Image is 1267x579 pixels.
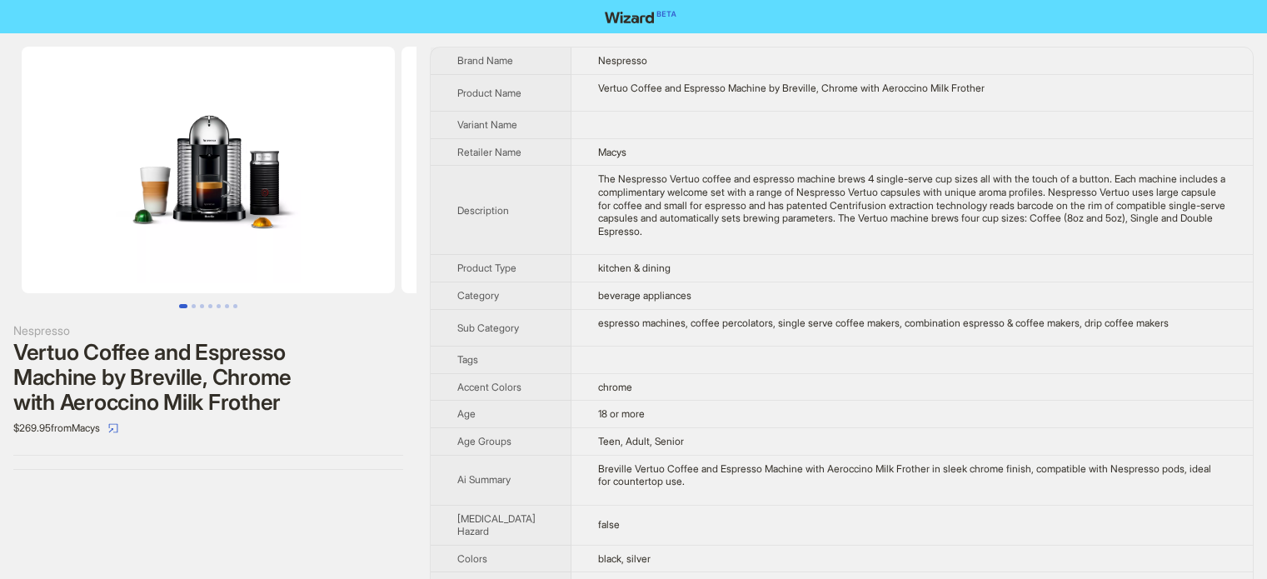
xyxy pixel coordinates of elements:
span: Macys [598,146,626,158]
span: Accent Colors [457,381,521,393]
span: false [598,518,620,531]
span: Nespresso [598,54,647,67]
span: Product Type [457,262,516,274]
div: espresso machines, coffee percolators, single serve coffee makers, combination espresso & coffee ... [598,317,1226,330]
div: Nespresso [13,322,403,340]
button: Go to slide 7 [233,304,237,308]
span: chrome [598,381,632,393]
span: Tags [457,353,478,366]
div: Vertuo Coffee and Espresso Machine by Breville, Chrome with Aeroccino Milk Frother [13,340,403,415]
span: Description [457,204,509,217]
span: Teen, Adult, Senior [598,435,684,447]
div: Breville Vertuo Coffee and Espresso Machine with Aeroccino Milk Frother in sleek chrome finish, c... [598,462,1226,488]
span: Ai Summary [457,473,511,486]
button: Go to slide 4 [208,304,212,308]
div: The Nespresso Vertuo coffee and espresso machine brews 4 single-serve cup sizes all with the touc... [598,172,1226,237]
span: beverage appliances [598,289,691,302]
span: Sub Category [457,322,519,334]
div: Vertuo Coffee and Espresso Machine by Breville, Chrome with Aeroccino Milk Frother [598,82,1226,95]
span: 18 or more [598,407,645,420]
button: Go to slide 6 [225,304,229,308]
span: Product Name [457,87,521,99]
span: Brand Name [457,54,513,67]
div: $269.95 from Macys [13,415,403,442]
span: select [108,423,118,433]
button: Go to slide 2 [192,304,196,308]
img: Vertuo Coffee and Espresso Machine by Breville, Chrome with Aeroccino Milk Frother image 1 [22,47,395,293]
span: Retailer Name [457,146,521,158]
span: [MEDICAL_DATA] Hazard [457,512,536,538]
span: black, silver [598,552,651,565]
button: Go to slide 3 [200,304,204,308]
span: Category [457,289,499,302]
span: Colors [457,552,487,565]
img: Vertuo Coffee and Espresso Machine by Breville, Chrome with Aeroccino Milk Frother image 2 [402,47,775,293]
span: Variant Name [457,118,517,131]
span: Age Groups [457,435,511,447]
span: Age [457,407,476,420]
button: Go to slide 5 [217,304,221,308]
button: Go to slide 1 [179,304,187,308]
span: kitchen & dining [598,262,671,274]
